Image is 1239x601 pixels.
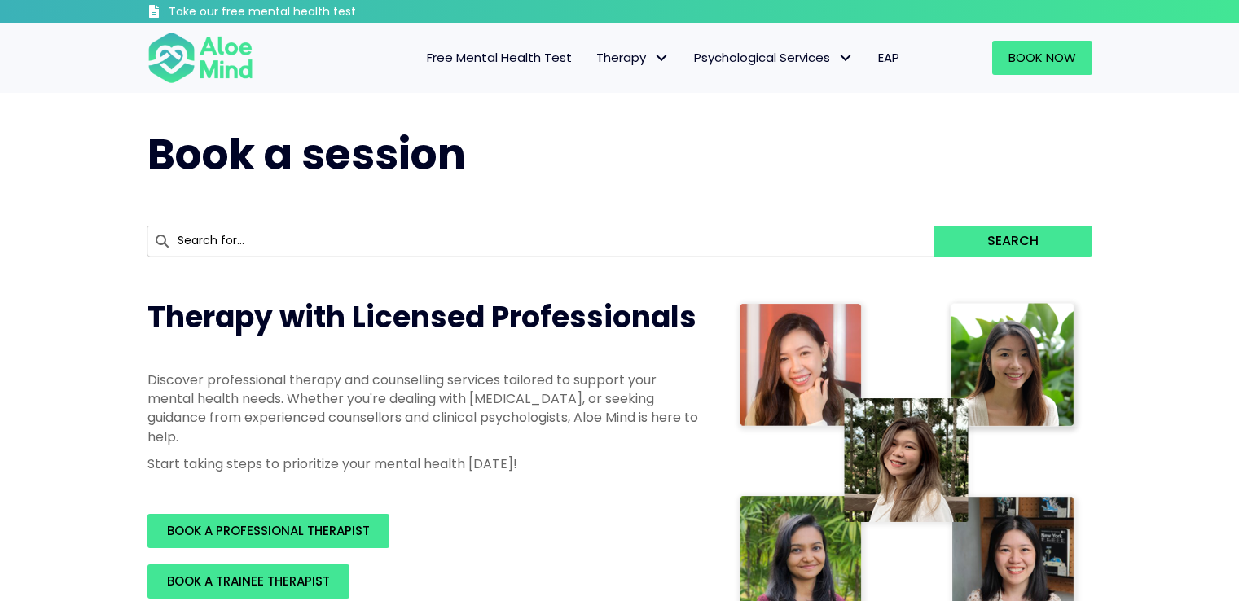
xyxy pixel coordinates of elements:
[934,226,1092,257] button: Search
[167,572,330,590] span: BOOK A TRAINEE THERAPIST
[147,296,696,338] span: Therapy with Licensed Professionals
[147,564,349,599] a: BOOK A TRAINEE THERAPIST
[682,41,866,75] a: Psychological ServicesPsychological Services: submenu
[147,514,389,548] a: BOOK A PROFESSIONAL THERAPIST
[415,41,584,75] a: Free Mental Health Test
[147,454,701,473] p: Start taking steps to prioritize your mental health [DATE]!
[147,4,443,23] a: Take our free mental health test
[694,49,854,66] span: Psychological Services
[1008,49,1076,66] span: Book Now
[427,49,572,66] span: Free Mental Health Test
[584,41,682,75] a: TherapyTherapy: submenu
[167,522,370,539] span: BOOK A PROFESSIONAL THERAPIST
[147,226,935,257] input: Search for...
[866,41,912,75] a: EAP
[992,41,1092,75] a: Book Now
[147,125,466,184] span: Book a session
[169,4,443,20] h3: Take our free mental health test
[147,371,701,446] p: Discover professional therapy and counselling services tailored to support your mental health nee...
[596,49,670,66] span: Therapy
[147,31,253,85] img: Aloe mind Logo
[275,41,912,75] nav: Menu
[650,46,674,70] span: Therapy: submenu
[878,49,899,66] span: EAP
[834,46,858,70] span: Psychological Services: submenu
